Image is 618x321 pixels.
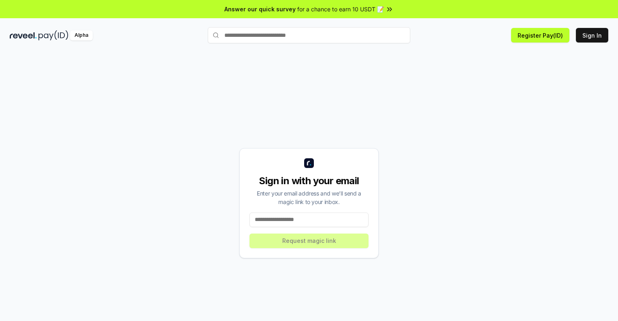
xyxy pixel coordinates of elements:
img: reveel_dark [10,30,37,40]
span: for a chance to earn 10 USDT 📝 [297,5,384,13]
div: Alpha [70,30,93,40]
button: Sign In [576,28,608,43]
button: Register Pay(ID) [511,28,569,43]
img: pay_id [38,30,68,40]
div: Sign in with your email [249,174,369,187]
img: logo_small [304,158,314,168]
span: Answer our quick survey [224,5,296,13]
div: Enter your email address and we’ll send a magic link to your inbox. [249,189,369,206]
